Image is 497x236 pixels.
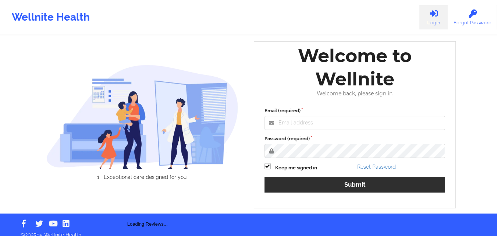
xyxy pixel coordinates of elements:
img: wellnite-auth-hero_200.c722682e.png [46,64,238,169]
div: Loading Reviews... [46,193,249,228]
a: Login [419,5,448,29]
label: Keep me signed in [275,164,317,172]
input: Email address [265,116,445,130]
a: Reset Password [357,164,396,170]
a: Forgot Password [448,5,497,29]
div: Welcome to Wellnite [259,44,451,91]
li: Exceptional care designed for you. [53,174,238,180]
div: Welcome back, please sign in [259,91,451,97]
button: Submit [265,177,445,193]
label: Password (required) [265,135,445,142]
label: Email (required) [265,107,445,115]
